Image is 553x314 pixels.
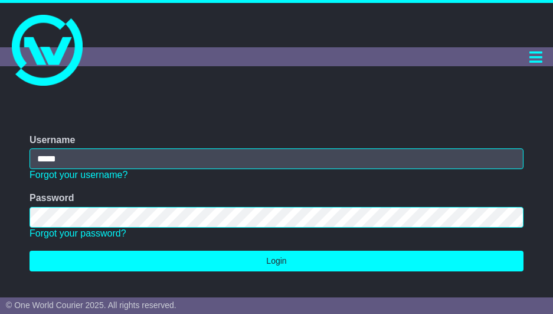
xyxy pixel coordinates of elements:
[6,300,176,310] span: © One World Courier 2025. All rights reserved.
[30,134,75,145] label: Username
[30,170,127,180] a: Forgot your username?
[30,251,523,271] button: Login
[30,228,126,238] a: Forgot your password?
[30,192,74,203] label: Password
[524,47,547,66] button: Toggle navigation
